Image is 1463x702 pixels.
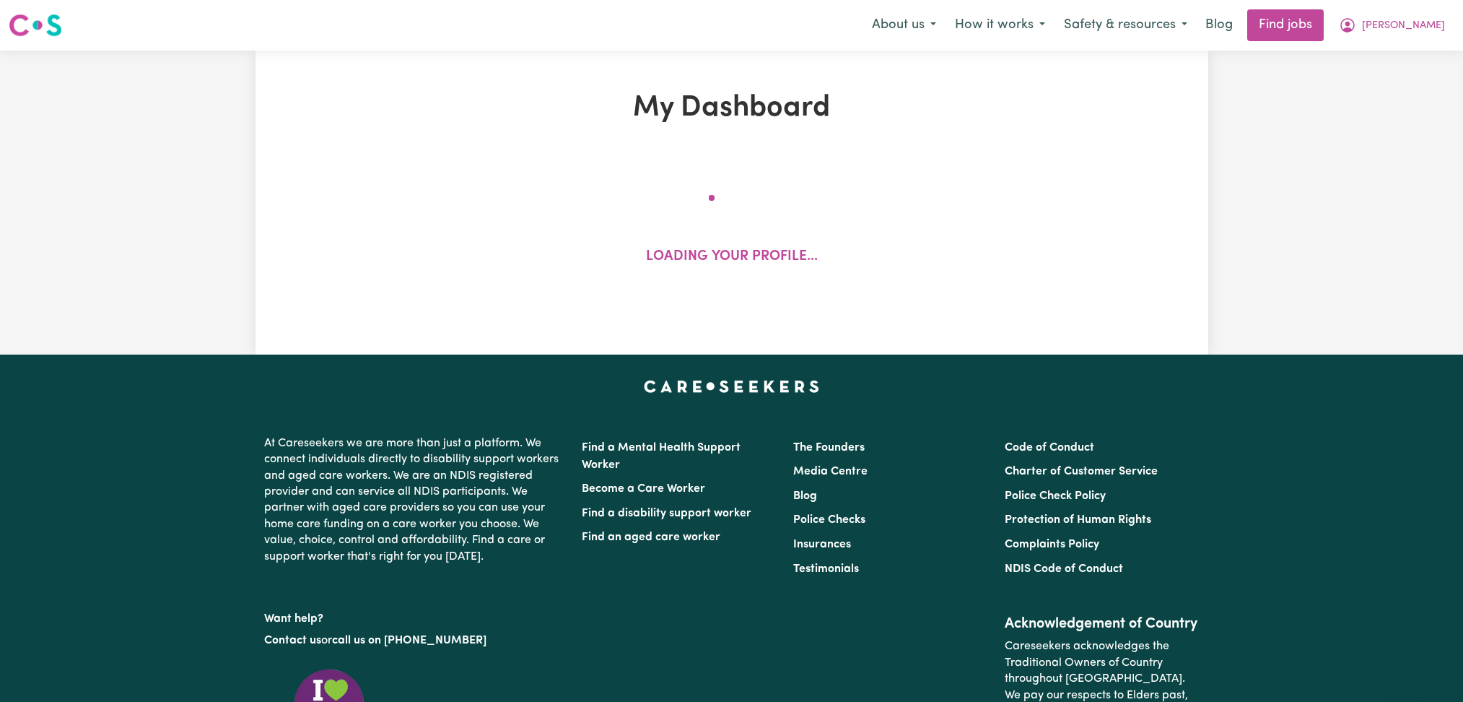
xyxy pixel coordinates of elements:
a: Careseekers home page [644,381,819,392]
iframe: Button to launch messaging window [1405,644,1451,690]
a: call us on [PHONE_NUMBER] [332,635,486,646]
button: My Account [1329,10,1454,40]
a: Careseekers logo [9,9,62,42]
a: Protection of Human Rights [1005,514,1151,526]
a: Find a disability support worker [582,508,751,519]
a: The Founders [793,442,865,454]
button: Safety & resources [1054,10,1197,40]
a: Contact us [264,635,321,646]
a: Media Centre [793,466,868,477]
a: Complaints Policy [1005,539,1099,550]
a: Police Check Policy [1005,490,1106,502]
span: [PERSON_NAME] [1362,18,1445,34]
a: Find jobs [1247,9,1324,41]
h1: My Dashboard [423,91,1041,126]
a: Charter of Customer Service [1005,466,1158,477]
a: Insurances [793,539,851,550]
a: Find a Mental Health Support Worker [582,442,741,471]
p: Loading your profile... [646,247,818,268]
a: Find an aged care worker [582,532,720,543]
p: or [264,627,564,654]
button: How it works [946,10,1054,40]
a: Blog [793,490,817,502]
h2: Acknowledgement of Country [1005,615,1199,633]
a: Code of Conduct [1005,442,1094,454]
a: Police Checks [793,514,865,526]
a: Become a Care Worker [582,483,705,495]
img: Careseekers logo [9,12,62,38]
a: Blog [1197,9,1241,41]
a: Testimonials [793,563,859,575]
p: At Careseekers we are more than just a platform. We connect individuals directly to disability su... [264,430,564,571]
button: About us [862,10,946,40]
a: NDIS Code of Conduct [1005,563,1123,575]
p: Want help? [264,605,564,627]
